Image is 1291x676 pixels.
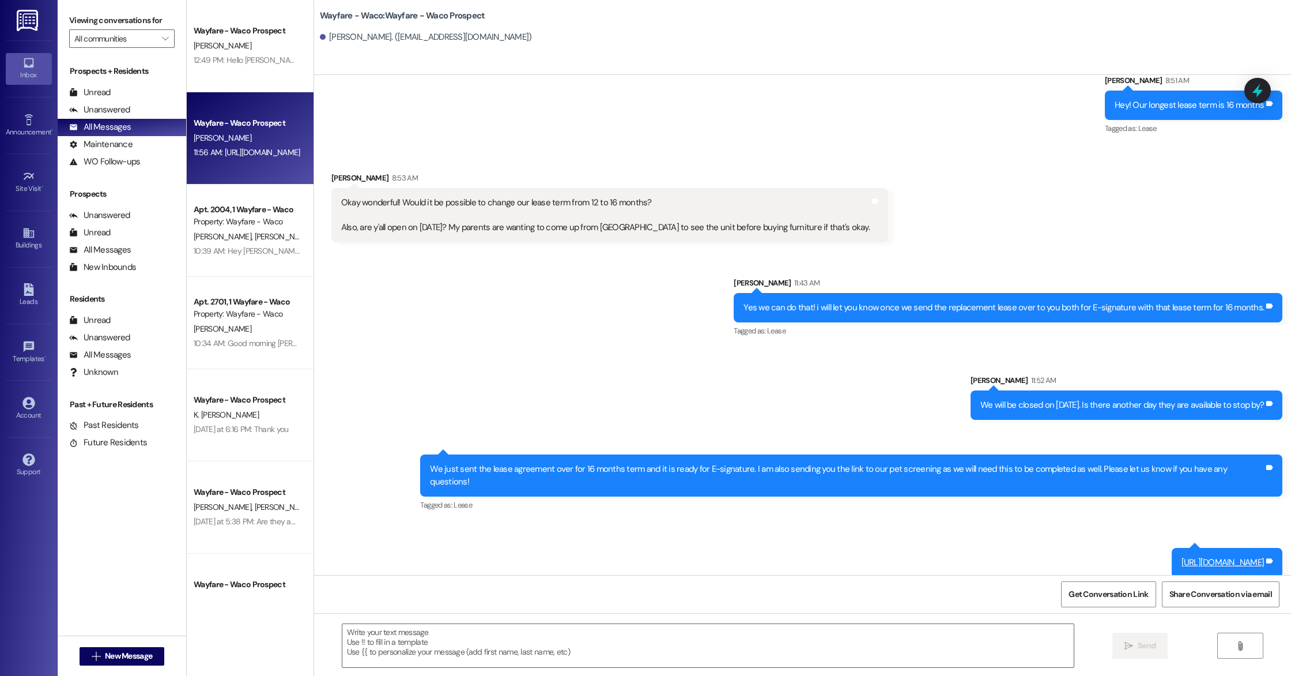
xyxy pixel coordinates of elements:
div: 10:39 AM: Hey [PERSON_NAME], I closed out the grass work order as this is not a maintenance issue... [194,246,752,256]
button: Share Conversation via email [1162,581,1279,607]
div: [PERSON_NAME] [1105,74,1282,91]
div: Apt. 2701, 1 Wayfare - Waco [194,296,300,308]
div: Unanswered [69,209,130,221]
div: New Inbounds [69,261,136,273]
input: All communities [74,29,156,48]
div: 11:43 AM [791,277,820,289]
span: [PERSON_NAME] [194,502,255,512]
div: Future Residents [69,437,147,449]
span: K. [PERSON_NAME] [194,410,259,420]
div: Okay wonderful! Would it be possible to change our lease term from 12 to 16 months? Also, are y'a... [341,197,870,234]
a: [URL][DOMAIN_NAME] [1181,557,1264,568]
div: Tagged as: [1105,120,1282,137]
span: [PERSON_NAME] [254,231,312,242]
div: Unanswered [69,104,130,116]
div: Wayfare - Waco Prospect [194,117,300,129]
a: Site Visit • [6,167,52,198]
span: Lease [454,500,472,510]
a: Buildings [6,223,52,254]
div: [PERSON_NAME] [331,172,888,188]
div: Unread [69,227,111,239]
i:  [92,652,100,661]
div: Tagged as: [734,322,1282,339]
div: [DATE] at 5:38 PM: Are they able to send you a declaration page for the insurance with both of yo... [194,516,817,527]
span: [PERSON_NAME] [194,231,255,242]
div: Apt. 2004, 1 Wayfare - Waco [194,204,300,216]
label: Viewing conversations for [69,12,175,29]
img: ResiDesk Logo [17,10,40,31]
div: [PERSON_NAME] [734,277,1282,293]
span: [PERSON_NAME] [194,40,251,51]
span: [PERSON_NAME] [194,594,251,604]
div: 8:53 AM [389,172,418,184]
div: Unread [69,87,111,99]
div: Prospects + Residents [58,65,186,77]
div: Wayfare - Waco Prospect [194,394,300,406]
i:  [1124,641,1133,651]
div: Maintenance [69,138,133,151]
div: We will be closed on [DATE]. Is there another day they are available to stop by? [980,399,1264,411]
div: All Messages [69,121,131,133]
button: Send [1112,633,1168,659]
a: Account [6,393,52,425]
div: Residents [58,293,186,305]
a: Templates • [6,337,52,368]
span: [PERSON_NAME] [254,502,312,512]
div: Prospects [58,188,186,200]
div: All Messages [69,349,131,361]
div: Unanswered [69,332,130,344]
div: Hey! Our longest lease term is 16 months [1115,99,1264,111]
div: 11:56 AM: [URL][DOMAIN_NAME] [194,147,300,157]
span: Lease [1138,123,1157,133]
div: Unread [69,314,111,326]
div: 11:52 AM [1028,374,1056,386]
span: [PERSON_NAME] [194,133,251,143]
div: Yes we can do that! i will let you know once we send the replacement lease over to you both for E... [743,302,1264,314]
button: New Message [80,647,165,666]
a: Support [6,450,52,481]
div: Wayfare - Waco Prospect [194,25,300,37]
i:  [1236,641,1244,651]
span: • [44,353,46,361]
span: • [41,183,43,191]
a: Leads [6,280,52,311]
div: Wayfare - Waco Prospect [194,579,300,591]
div: All Messages [69,244,131,256]
span: Send [1138,640,1156,652]
i:  [162,34,168,43]
span: Lease [767,326,786,336]
span: • [51,126,53,134]
div: [DATE] at 6:16 PM: Thank you [194,424,288,434]
a: Inbox [6,53,52,84]
button: Get Conversation Link [1061,581,1156,607]
div: WO Follow-ups [69,156,140,168]
span: Share Conversation via email [1169,588,1272,600]
b: Wayfare - Waco: Wayfare - Waco Prospect [320,10,485,22]
span: New Message [105,650,152,662]
div: Unknown [69,366,118,378]
div: [PERSON_NAME]. ([EMAIL_ADDRESS][DOMAIN_NAME]) [320,31,532,43]
div: Property: Wayfare - Waco [194,216,300,228]
div: Wayfare - Waco Prospect [194,486,300,498]
div: Past Residents [69,419,139,431]
div: Property: Wayfare - Waco [194,308,300,320]
span: Get Conversation Link [1069,588,1148,600]
div: 8:51 AM [1162,74,1189,87]
div: We just sent the lease agreement over for 16 months term and it is ready for E-signature. I am al... [430,463,1264,488]
div: Tagged as: [420,497,1282,513]
span: [PERSON_NAME] [194,324,251,334]
div: 10:34 AM: Good morning [PERSON_NAME]! I just sent you the email for the Brivo Pass. The mailbox w... [194,338,786,348]
div: [PERSON_NAME] [971,374,1282,390]
div: Past + Future Residents [58,399,186,411]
